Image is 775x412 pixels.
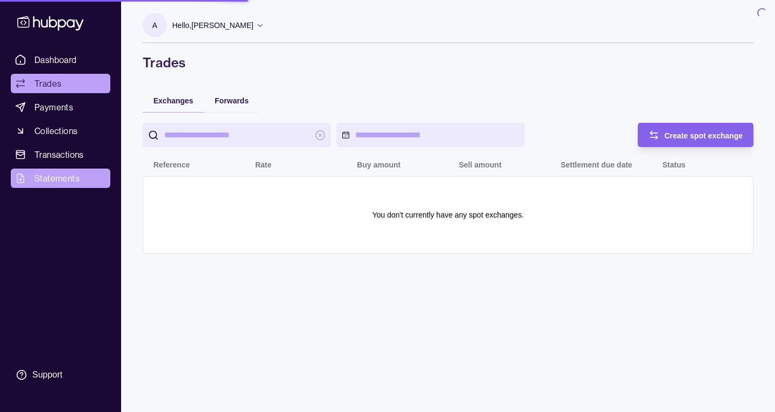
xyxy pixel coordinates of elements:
[255,160,271,169] p: Rate
[11,50,110,69] a: Dashboard
[11,74,110,93] a: Trades
[665,131,743,140] span: Create spot exchange
[153,160,190,169] p: Reference
[663,160,686,169] p: Status
[11,145,110,164] a: Transactions
[152,19,157,31] p: A
[372,209,524,221] p: You don't currently have any spot exchanges.
[34,101,73,114] span: Payments
[34,124,77,137] span: Collections
[561,160,632,169] p: Settlement due date
[164,123,309,147] input: search
[32,369,62,381] div: Support
[153,96,193,105] span: Exchanges
[143,54,753,71] h1: Trades
[34,77,61,90] span: Trades
[357,160,400,169] p: Buy amount
[34,53,77,66] span: Dashboard
[11,364,110,386] a: Support
[34,148,84,161] span: Transactions
[172,19,253,31] p: Hello, [PERSON_NAME]
[459,160,501,169] p: Sell amount
[11,97,110,117] a: Payments
[638,123,754,147] button: Create spot exchange
[11,121,110,141] a: Collections
[11,169,110,188] a: Statements
[215,96,249,105] span: Forwards
[34,172,80,185] span: Statements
